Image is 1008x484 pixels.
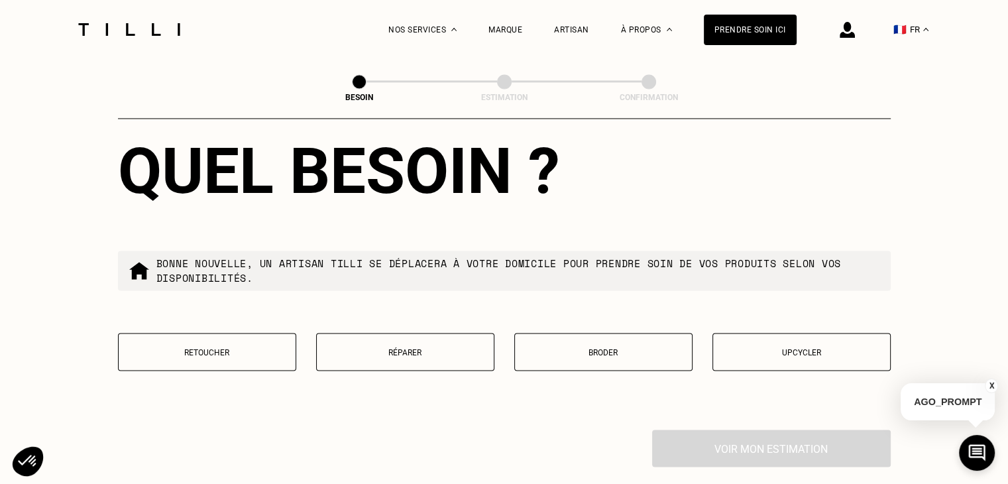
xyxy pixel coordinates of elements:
[323,347,487,357] p: Réparer
[522,347,685,357] p: Broder
[667,28,672,31] img: Menu déroulant à propos
[704,15,797,45] a: Prendre soin ici
[118,333,296,371] button: Retoucher
[893,23,907,36] span: 🇫🇷
[74,23,185,36] img: Logo du service de couturière Tilli
[451,28,457,31] img: Menu déroulant
[488,25,522,34] a: Marque
[554,25,589,34] a: Artisan
[316,333,494,371] button: Réparer
[720,347,883,357] p: Upcycler
[118,134,891,208] div: Quel besoin ?
[583,93,715,102] div: Confirmation
[901,383,995,420] p: AGO_PROMPT
[985,379,998,393] button: X
[840,22,855,38] img: icône connexion
[514,333,693,371] button: Broder
[712,333,891,371] button: Upcycler
[156,256,880,285] p: Bonne nouvelle, un artisan tilli se déplacera à votre domicile pour prendre soin de vos produits ...
[293,93,425,102] div: Besoin
[438,93,571,102] div: Estimation
[125,347,289,357] p: Retoucher
[923,28,928,31] img: menu déroulant
[129,260,150,281] img: commande à domicile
